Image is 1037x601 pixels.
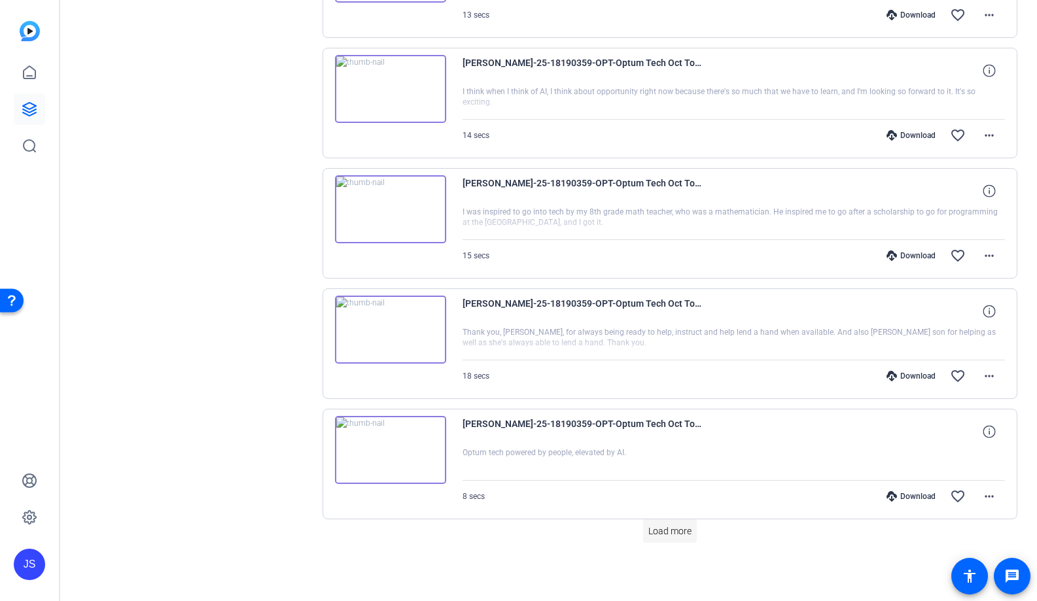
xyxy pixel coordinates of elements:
span: 13 secs [463,10,489,20]
mat-icon: message [1004,568,1020,584]
mat-icon: accessibility [962,568,977,584]
div: Download [880,371,942,381]
div: Download [880,130,942,141]
mat-icon: favorite_border [950,128,966,143]
span: [PERSON_NAME]-25-18190359-OPT-Optum Tech Oct Town Hall-25-18190359-OPT-Optum Tech Oct Town Hall s... [463,175,705,207]
span: Load more [648,524,692,538]
img: thumb-nail [335,416,446,484]
img: thumb-nail [335,296,446,364]
span: 14 secs [463,131,489,140]
mat-icon: more_horiz [981,128,997,143]
img: blue-gradient.svg [20,21,40,41]
mat-icon: favorite_border [950,368,966,384]
mat-icon: more_horiz [981,248,997,264]
span: [PERSON_NAME]-25-18190359-OPT-Optum Tech Oct Town Hall-25-18190359-OPT-Optum Tech Oct Town Hall s... [463,416,705,447]
button: Load more [643,519,697,543]
div: Download [880,10,942,20]
mat-icon: more_horiz [981,489,997,504]
mat-icon: favorite_border [950,248,966,264]
span: [PERSON_NAME]-25-18190359-OPT-Optum Tech Oct Town Hall-25-18190359-OPT-Optum Tech Oct Town Hall s... [463,55,705,86]
div: JS [14,549,45,580]
mat-icon: more_horiz [981,368,997,384]
span: 18 secs [463,371,489,381]
span: 8 secs [463,492,485,501]
img: thumb-nail [335,175,446,243]
span: [PERSON_NAME]-25-18190359-OPT-Optum Tech Oct Town Hall-25-18190359-OPT-Optum Tech Oct Town Hall s... [463,296,705,327]
div: Download [880,491,942,502]
span: 15 secs [463,251,489,260]
mat-icon: favorite_border [950,489,966,504]
div: Download [880,250,942,261]
mat-icon: favorite_border [950,7,966,23]
img: thumb-nail [335,55,446,123]
mat-icon: more_horiz [981,7,997,23]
